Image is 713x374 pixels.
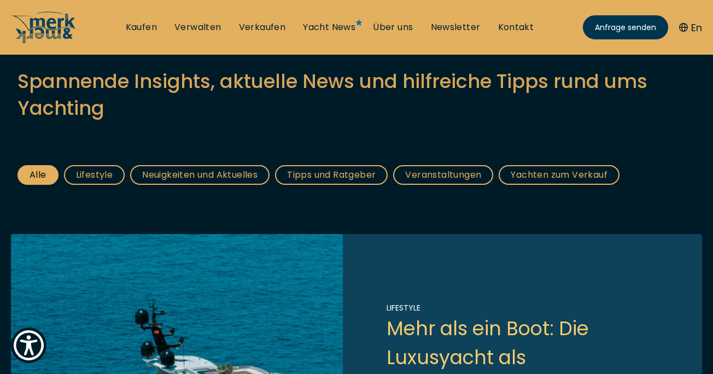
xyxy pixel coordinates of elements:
[393,165,493,185] a: Veranstaltungen
[64,165,125,185] a: Lifestyle
[17,68,696,121] h2: Spannende Insights, aktuelle News und hilfreiche Tipps rund ums Yachting
[583,15,668,39] a: Anfrage senden
[431,21,481,33] a: Newsletter
[17,165,59,185] a: Alle
[11,328,46,363] button: Show Accessibility Preferences
[275,165,388,185] a: Tipps und Ratgeber
[126,21,157,33] a: Kaufen
[373,21,413,33] a: Über uns
[239,21,286,33] a: Verkaufen
[174,21,221,33] a: Verwalten
[499,165,620,185] a: Yachten zum Verkauf
[679,20,702,35] button: En
[130,165,270,185] a: Neuigkeiten und Aktuelles
[303,21,355,33] a: Yacht News
[498,21,534,33] a: Kontakt
[595,22,656,33] span: Anfrage senden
